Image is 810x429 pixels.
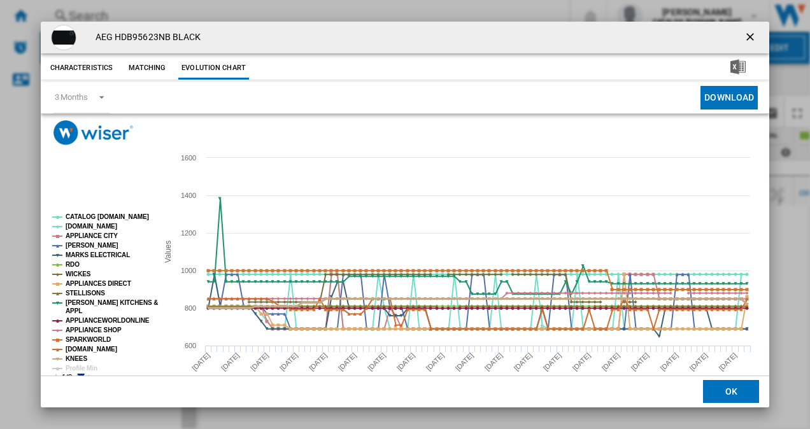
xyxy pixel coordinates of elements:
[62,373,73,382] text: 1/2
[66,271,91,278] tspan: WICKES
[66,251,130,258] tspan: MARKS ELECTRICAL
[41,22,770,408] md-dialog: Product popup
[190,351,211,372] tspan: [DATE]
[181,192,196,199] tspan: 1400
[55,92,88,102] div: 3 Months
[744,31,759,46] ng-md-icon: getI18NText('BUTTONS.CLOSE_DIALOG')
[395,351,416,372] tspan: [DATE]
[336,351,357,372] tspan: [DATE]
[424,351,445,372] tspan: [DATE]
[66,307,82,314] tspan: APPL
[66,223,117,230] tspan: [DOMAIN_NAME]
[66,261,80,268] tspan: RDO
[658,351,679,372] tspan: [DATE]
[249,351,270,372] tspan: [DATE]
[66,213,149,220] tspan: CATALOG [DOMAIN_NAME]
[541,351,562,372] tspan: [DATE]
[66,242,118,249] tspan: [PERSON_NAME]
[717,351,738,372] tspan: [DATE]
[164,241,173,263] tspan: Values
[710,57,766,80] button: Download in Excel
[688,351,709,372] tspan: [DATE]
[600,351,621,372] tspan: [DATE]
[181,229,196,237] tspan: 1200
[66,327,122,334] tspan: APPLIANCE SHOP
[181,267,196,274] tspan: 1000
[89,31,201,44] h4: AEG HDB95623NB BLACK
[185,342,196,349] tspan: 600
[185,304,196,312] tspan: 800
[483,351,504,372] tspan: [DATE]
[629,351,650,372] tspan: [DATE]
[730,59,746,74] img: excel-24x24.png
[66,365,97,372] tspan: Profile Min
[47,57,117,80] button: Characteristics
[512,351,533,372] tspan: [DATE]
[703,381,759,404] button: OK
[181,154,196,162] tspan: 1600
[119,57,175,80] button: Matching
[51,25,76,50] img: HDB95623NB.jpg
[308,351,329,372] tspan: [DATE]
[278,351,299,372] tspan: [DATE]
[571,351,592,372] tspan: [DATE]
[66,336,111,343] tspan: SPARKWORLD
[66,355,87,362] tspan: KNEES
[453,351,474,372] tspan: [DATE]
[366,351,387,372] tspan: [DATE]
[66,290,105,297] tspan: STELLISONS
[700,86,758,109] button: Download
[53,120,133,145] img: logo_wiser_300x94.png
[66,317,150,324] tspan: APPLIANCEWORLDONLINE
[739,25,764,50] button: getI18NText('BUTTONS.CLOSE_DIALOG')
[66,232,118,239] tspan: APPLIANCE CITY
[178,57,249,80] button: Evolution chart
[66,346,117,353] tspan: [DOMAIN_NAME]
[66,280,131,287] tspan: APPLIANCES DIRECT
[220,351,241,372] tspan: [DATE]
[66,299,158,306] tspan: [PERSON_NAME] KITCHENS &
